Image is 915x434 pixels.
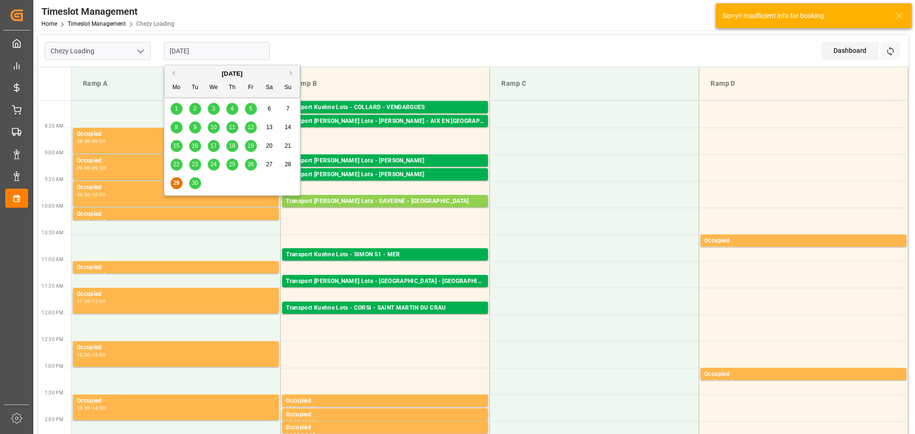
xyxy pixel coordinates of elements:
[171,159,183,171] div: Choose Monday, September 22nd, 2025
[285,142,291,149] span: 21
[171,82,183,94] div: Mo
[286,103,484,112] div: Transport Kuehne Lots - COLLARD - VENDARGUES
[77,139,91,143] div: 08:30
[266,124,272,131] span: 13
[282,82,294,94] div: Su
[264,82,275,94] div: Sa
[77,353,91,357] div: 12:30
[77,183,275,192] div: Occupied
[247,161,254,168] span: 26
[77,273,91,277] div: 11:00
[167,100,297,192] div: month 2025-09
[720,246,733,250] div: 10:45
[41,310,63,315] span: 12:00 PM
[245,82,257,94] div: Fr
[91,273,92,277] div: -
[92,299,106,303] div: 12:00
[286,126,484,134] div: Pallets: ,TU: 52,City: [GEOGRAPHIC_DATA],Arrival: [DATE] 00:00:00
[229,161,235,168] span: 25
[77,130,275,139] div: Occupied
[77,192,91,197] div: 09:30
[264,159,275,171] div: Choose Saturday, September 27th, 2025
[68,20,126,27] a: Timeslot Management
[704,379,718,384] div: 13:00
[268,105,271,112] span: 6
[282,121,294,133] div: Choose Sunday, September 14th, 2025
[208,159,220,171] div: Choose Wednesday, September 24th, 2025
[286,117,484,126] div: Transport [PERSON_NAME] Lots - [PERSON_NAME] - AIX EN [GEOGRAPHIC_DATA]
[41,4,174,19] div: Timeslot Management
[286,170,484,180] div: Transport [PERSON_NAME] Lots - [PERSON_NAME]
[286,166,484,174] div: Pallets: 10,TU: 608,City: CARQUEFOU,Arrival: [DATE] 00:00:00
[45,390,63,395] span: 1:30 PM
[285,124,291,131] span: 14
[290,70,295,76] button: Next Month
[133,44,147,59] button: open menu
[208,103,220,115] div: Choose Wednesday, September 3rd, 2025
[286,180,484,188] div: Pallets: 6,TU: ,City: CARQUEFOU,Arrival: [DATE] 00:00:00
[171,177,183,189] div: Choose Monday, September 29th, 2025
[249,105,253,112] span: 5
[192,142,198,149] span: 16
[720,379,733,384] div: 13:15
[210,142,216,149] span: 17
[164,42,270,60] input: DD-MM-YYYY
[77,396,275,406] div: Occupied
[245,103,257,115] div: Choose Friday, September 5th, 2025
[264,140,275,152] div: Choose Saturday, September 20th, 2025
[171,121,183,133] div: Choose Monday, September 8th, 2025
[286,260,484,268] div: Pallets: 11,TU: 16,City: MER,Arrival: [DATE] 00:00:00
[286,420,300,424] div: 13:45
[77,406,91,410] div: 13:30
[286,423,484,433] div: Occupied
[91,406,92,410] div: -
[173,142,179,149] span: 15
[718,379,720,384] div: -
[77,290,275,299] div: Occupied
[208,82,220,94] div: We
[718,246,720,250] div: -
[210,124,216,131] span: 10
[212,105,215,112] span: 3
[77,219,91,223] div: 10:00
[286,206,484,214] div: Pallets: 1,TU: ,City: [GEOGRAPHIC_DATA],Arrival: [DATE] 00:00:00
[189,159,201,171] div: Choose Tuesday, September 23rd, 2025
[79,75,273,92] div: Ramp A
[45,123,63,129] span: 8:30 AM
[77,156,275,166] div: Occupied
[189,140,201,152] div: Choose Tuesday, September 16th, 2025
[704,246,718,250] div: 10:30
[92,139,106,143] div: 09:00
[226,121,238,133] div: Choose Thursday, September 11th, 2025
[173,180,179,186] span: 29
[264,121,275,133] div: Choose Saturday, September 13th, 2025
[192,161,198,168] span: 23
[498,75,691,92] div: Ramp C
[77,343,275,353] div: Occupied
[286,396,484,406] div: Occupied
[91,219,92,223] div: -
[189,121,201,133] div: Choose Tuesday, September 9th, 2025
[722,11,886,21] div: Sorry!! insufficient info for booking
[300,406,301,410] div: -
[245,140,257,152] div: Choose Friday, September 19th, 2025
[91,192,92,197] div: -
[173,161,179,168] span: 22
[77,210,275,219] div: Occupied
[226,159,238,171] div: Choose Thursday, September 25th, 2025
[45,150,63,155] span: 9:00 AM
[226,103,238,115] div: Choose Thursday, September 4th, 2025
[229,124,235,131] span: 11
[266,142,272,149] span: 20
[189,177,201,189] div: Choose Tuesday, September 30th, 2025
[286,303,484,313] div: Transport Kuehne Lots - CORSI - SAINT MARTIN DU CRAU
[41,230,63,235] span: 10:30 AM
[301,406,315,410] div: 13:45
[208,121,220,133] div: Choose Wednesday, September 10th, 2025
[45,177,63,182] span: 9:30 AM
[171,103,183,115] div: Choose Monday, September 1st, 2025
[286,112,484,121] div: Pallets: 12,TU: 176,City: [GEOGRAPHIC_DATA],Arrival: [DATE] 00:00:00
[247,124,254,131] span: 12
[285,161,291,168] span: 28
[91,166,92,170] div: -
